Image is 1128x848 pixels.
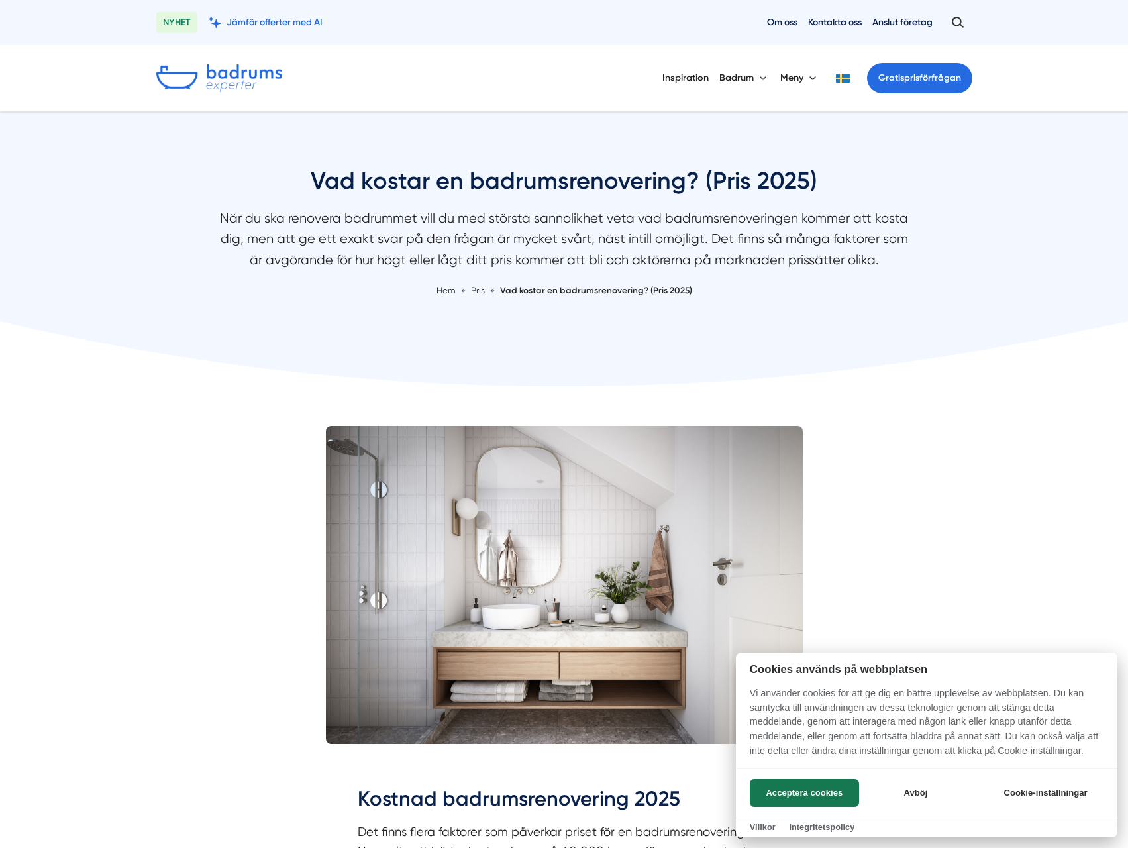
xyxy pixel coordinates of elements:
[789,822,854,832] a: Integritetspolicy
[863,779,968,807] button: Avböj
[750,822,776,832] a: Villkor
[750,779,859,807] button: Acceptera cookies
[736,663,1117,676] h2: Cookies används på webbplatsen
[988,779,1103,807] button: Cookie-inställningar
[736,686,1117,767] p: Vi använder cookies för att ge dig en bättre upplevelse av webbplatsen. Du kan samtycka till anvä...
